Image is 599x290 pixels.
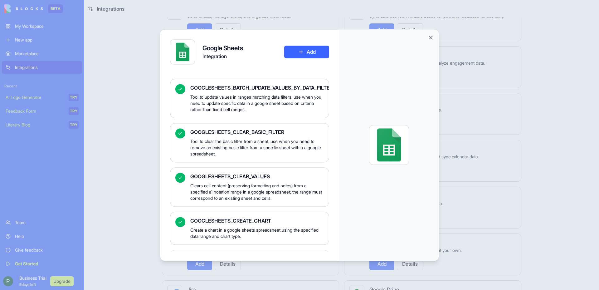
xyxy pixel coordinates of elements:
[190,94,324,113] span: Tool to update values in ranges matching data filters. use when you need to update specific data ...
[428,34,434,41] button: Close
[190,138,324,157] span: Tool to clear the basic filter from a sheet. use when you need to remove an existing basic filter...
[190,84,324,91] span: GOOGLESHEETS_BATCH_UPDATE_VALUES_BY_DATA_FILTER
[190,128,324,136] span: GOOGLESHEETS_CLEAR_BASIC_FILTER
[190,217,324,224] span: GOOGLESHEETS_CREATE_CHART
[190,183,324,201] span: Clears cell content (preserving formatting and notes) from a specified a1 notation range in a goo...
[284,46,329,58] button: Add
[190,173,324,180] span: GOOGLESHEETS_CLEAR_VALUES
[202,44,243,52] h4: Google Sheets
[190,227,324,239] span: Create a chart in a google sheets spreadsheet using the specified data range and chart type.
[202,52,243,60] span: Integration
